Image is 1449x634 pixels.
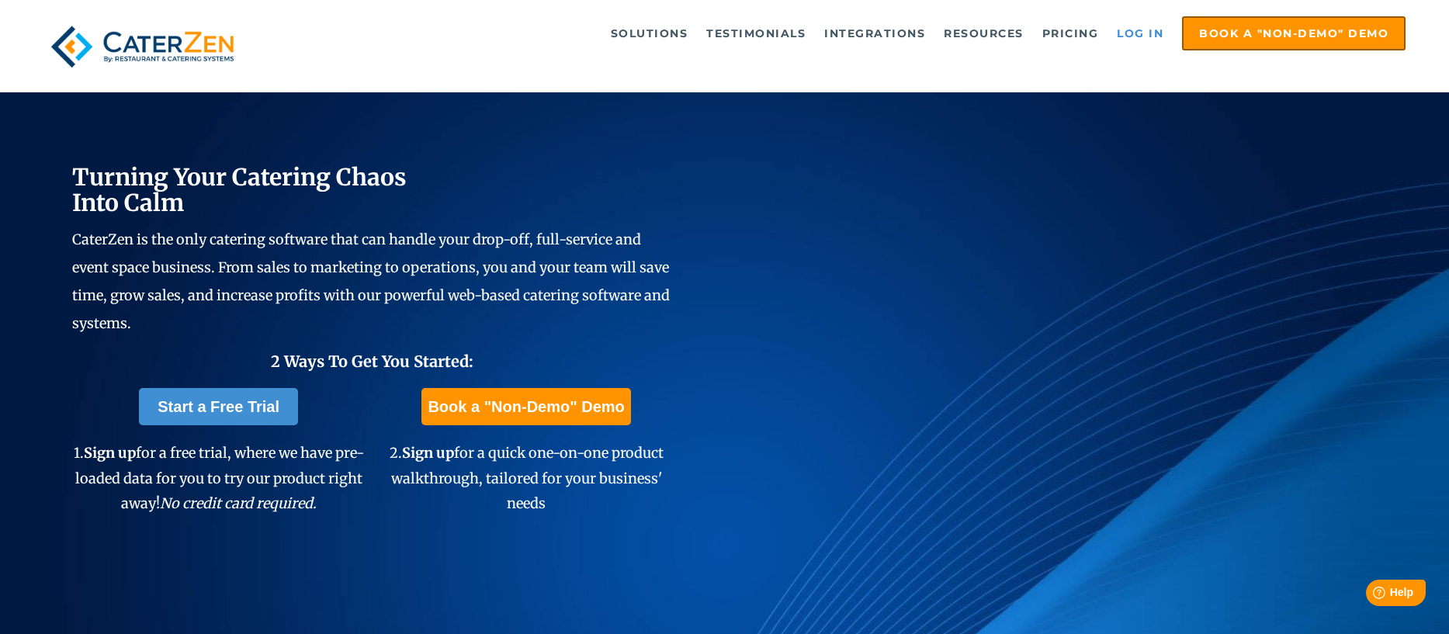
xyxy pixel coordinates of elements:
a: Integrations [816,18,933,49]
a: Testimonials [699,18,813,49]
a: Start a Free Trial [139,388,298,425]
a: Pricing [1035,18,1107,49]
span: Turning Your Catering Chaos Into Calm [72,162,407,217]
iframe: Help widget launcher [1311,573,1432,617]
a: Book a "Non-Demo" Demo [421,388,630,425]
span: 1. for a free trial, where we have pre-loaded data for you to try our product right away! [74,444,364,512]
span: Sign up [402,444,454,462]
a: Book a "Non-Demo" Demo [1182,16,1406,50]
span: 2 Ways To Get You Started: [271,352,473,371]
span: CaterZen is the only catering software that can handle your drop-off, full-service and event spac... [72,230,670,332]
span: Sign up [84,444,136,462]
a: Log in [1109,18,1171,49]
em: No credit card required. [160,494,317,512]
img: caterzen [43,16,241,77]
a: Resources [936,18,1031,49]
a: Solutions [603,18,696,49]
span: 2. for a quick one-on-one product walkthrough, tailored for your business' needs [390,444,664,512]
div: Navigation Menu [276,16,1406,50]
